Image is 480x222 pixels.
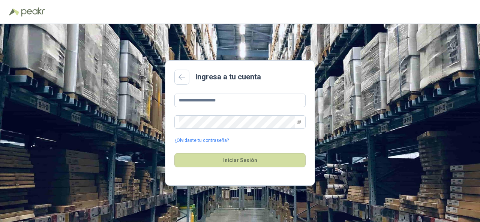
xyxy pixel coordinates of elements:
img: Logo [9,8,19,16]
img: Peakr [21,7,45,16]
button: Iniciar Sesión [174,153,306,167]
span: eye-invisible [297,120,301,124]
a: ¿Olvidaste tu contraseña? [174,137,229,144]
h2: Ingresa a tu cuenta [195,71,261,83]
